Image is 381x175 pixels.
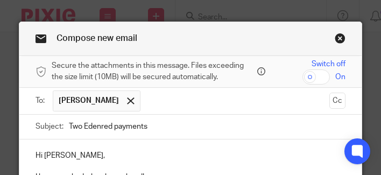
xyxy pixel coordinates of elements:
p: Hi [PERSON_NAME], [36,150,345,161]
span: On [335,72,345,82]
label: Subject: [36,121,63,132]
button: Cc [329,93,345,109]
span: Compose new email [57,34,137,43]
span: Secure the attachments in this message. Files exceeding the size limit (10MB) will be secured aut... [52,60,254,82]
a: Close this dialog window [335,33,345,47]
label: To: [36,95,47,106]
span: Switch off [312,59,345,69]
span: [PERSON_NAME] [59,95,119,106]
